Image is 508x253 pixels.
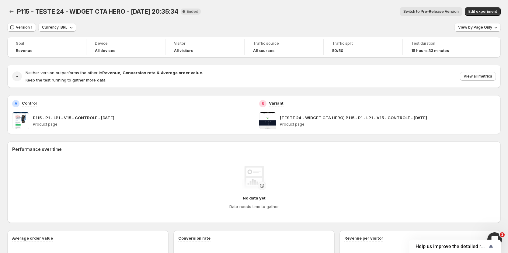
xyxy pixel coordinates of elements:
h4: Data needs time to gather [229,203,279,210]
img: [TESTE 24 - WIDGET CTA HERO] P115 - P1 - LP1 - V15 - CONTROLE - 02/07/25 [259,112,276,129]
h4: All sources [253,48,274,53]
span: Traffic split [332,41,394,46]
a: Traffic split50/50 [332,40,394,54]
button: Edit experiment [465,7,501,16]
h4: All visitors [174,48,193,53]
span: Test duration [411,41,473,46]
span: Traffic source [253,41,315,46]
span: Goal [16,41,78,46]
strong: & [157,70,160,75]
strong: Conversion rate [123,70,155,75]
h2: A [15,101,17,106]
span: Help us improve the detailed report for A/B campaigns [416,244,487,249]
span: Neither version outperforms the other in . [26,70,203,75]
p: [TESTE 24 - WIDGET CTA HERO] P115 - P1 - LP1 - V15 - CONTROLE - [DATE] [280,115,427,121]
h4: All devices [95,48,115,53]
p: Variant [269,100,284,106]
p: Product page [33,122,249,127]
span: P115 - TESTE 24 - WIDGET CTA HERO - [DATE] 20:35:34 [17,8,178,15]
strong: Average order value [161,70,202,75]
span: 50/50 [332,48,343,53]
a: VisitorAll visitors [174,40,236,54]
button: Currency: BRL [38,23,76,32]
span: 1 [500,232,505,237]
h2: - [16,73,18,79]
span: Version 1 [16,25,32,30]
button: Version 1 [7,23,36,32]
span: Visitor [174,41,236,46]
strong: , [120,70,121,75]
img: P115 - P1 - LP1 - V15 - CONTROLE - 02/07/25 [12,112,29,129]
span: Keep the test running to gather more data. [26,78,106,82]
button: Show survey - Help us improve the detailed report for A/B campaigns [416,243,495,250]
a: GoalRevenue [16,40,78,54]
span: Ended [187,9,198,14]
strong: Revenue [102,70,120,75]
span: Device [95,41,157,46]
span: Currency: BRL [42,25,68,30]
h2: B [262,101,264,106]
h4: No data yet [243,195,266,201]
h3: Average order value [12,235,53,241]
span: Switch to Pre-Release Version [403,9,459,14]
p: Control [22,100,37,106]
a: Traffic sourceAll sources [253,40,315,54]
a: DeviceAll devices [95,40,157,54]
button: View by:Page Only [454,23,501,32]
button: Back [7,7,16,16]
h3: Revenue per visitor [344,235,383,241]
span: Revenue [16,48,33,53]
p: P115 - P1 - LP1 - V15 - CONTROLE - [DATE] [33,115,114,121]
span: View all metrics [464,74,492,79]
a: Test duration15 hours 33 minutes [411,40,473,54]
span: View by: Page Only [458,25,492,30]
h3: Conversion rate [178,235,211,241]
span: 15 hours 33 minutes [411,48,449,53]
h2: Performance over time [12,146,496,152]
button: Switch to Pre-Release Version [400,7,462,16]
span: Edit experiment [468,9,497,14]
p: Product page [280,122,496,127]
iframe: Intercom live chat [487,232,502,247]
button: View all metrics [460,72,496,81]
img: No data yet [242,166,266,190]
